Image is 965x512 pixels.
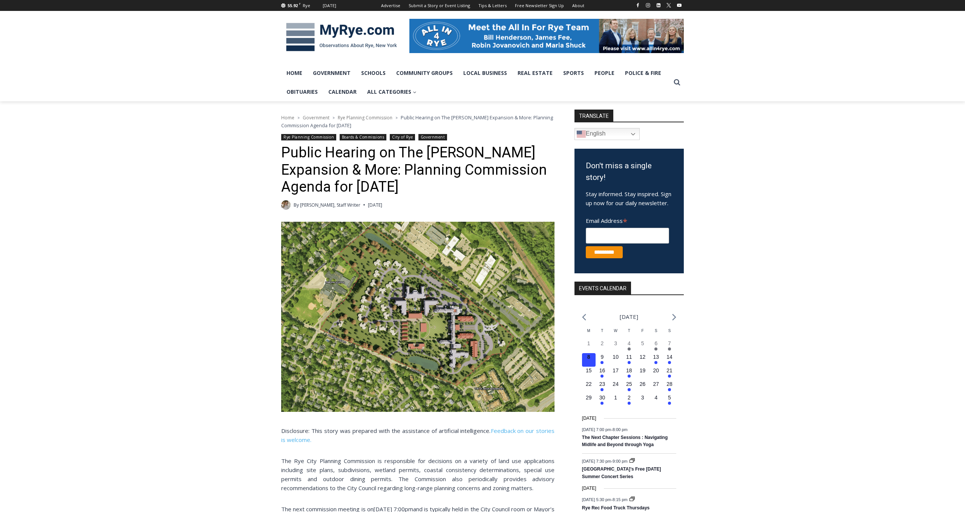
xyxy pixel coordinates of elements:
em: Has events [668,388,671,391]
button: 27 [649,380,663,394]
button: 5 [636,340,649,353]
button: 4 Has events [622,340,636,353]
a: Obituaries [281,82,323,101]
em: Has events [654,347,657,350]
span: 8:15 pm [613,497,628,502]
button: 22 [582,380,596,394]
time: 21 [666,367,672,373]
a: X [664,1,673,10]
time: 7 [668,340,671,346]
button: 12 [636,353,649,367]
time: [DATE] [582,485,596,492]
span: By [294,201,299,209]
button: 2 Has events [622,394,636,407]
time: - [582,497,629,502]
time: - [582,427,628,432]
a: [GEOGRAPHIC_DATA]’s Free [DATE] Summer Concert Series [582,466,661,480]
span: 8:00 pm [613,427,628,432]
a: Sports [558,64,589,82]
time: 1 [614,395,617,401]
em: Has events [668,347,671,350]
a: Rye Planning Commission [338,114,392,121]
span: [DATE] 7:00 pm [582,427,611,432]
a: Feedback on our stories is welcome. [281,427,554,443]
button: 14 Has events [663,353,676,367]
button: 24 [609,380,622,394]
div: Monday [582,328,596,340]
a: The Next Chapter Sessions : Navigating Midlife and Beyond through Yoga [582,435,668,448]
time: 4 [628,340,631,346]
button: 10 [609,353,622,367]
button: 1 [609,394,622,407]
nav: Primary Navigation [281,64,670,102]
img: All in for Rye [409,19,684,53]
button: 16 Has events [596,367,609,380]
h3: Don't miss a single story! [586,160,672,184]
button: 9 Has events [596,353,609,367]
button: 11 Has events [622,353,636,367]
nav: Breadcrumbs [281,114,554,129]
a: Instagram [643,1,653,10]
a: Home [281,64,308,82]
h1: Public Hearing on The [PERSON_NAME] Expansion & More: Planning Commission Agenda for [DATE] [281,144,554,196]
em: Has events [600,402,604,405]
img: (PHOTO: Illustrative plan of The Osborn's proposed site plan from the July 10, 2025 planning comm... [281,222,554,412]
div: [DATE] [323,2,336,9]
strong: TRANSLATE [574,110,613,122]
time: 16 [599,367,605,373]
em: Has events [628,347,631,350]
div: Thursday [622,328,636,340]
span: 9:00 pm [613,459,628,463]
span: [DATE] 5:30 pm [582,497,611,502]
h2: Events Calendar [574,282,631,294]
em: Has events [600,375,604,378]
time: 6 [654,340,657,346]
button: 29 [582,394,596,407]
button: 5 Has events [663,394,676,407]
button: 6 Has events [649,340,663,353]
a: Community Groups [391,64,458,82]
button: 20 [649,367,663,380]
span: F [299,2,301,6]
button: 26 [636,380,649,394]
button: 13 Has events [649,353,663,367]
button: 23 Has events [596,380,609,394]
time: 30 [599,395,605,401]
em: Has events [628,375,631,378]
em: Has events [628,361,631,364]
em: Has events [628,388,631,391]
em: Has events [654,361,657,364]
a: City of Rye [390,134,415,140]
span: M [587,329,590,333]
div: Tuesday [596,328,609,340]
time: 1 [587,340,590,346]
img: MyRye.com [281,18,402,57]
time: 2 [628,395,631,401]
button: 19 [636,367,649,380]
span: Government [303,114,329,121]
button: 7 Has events [663,340,676,353]
time: 3 [641,395,644,401]
a: English [574,128,640,140]
div: Friday [636,328,649,340]
a: YouTube [675,1,684,10]
a: Rye Planning Commission [281,134,336,140]
button: 2 [596,340,609,353]
p: Disclosure: This story was prepared with the assistance of artificial intelligence. [281,426,554,444]
em: Has events [600,361,604,364]
span: All Categories [367,88,417,96]
span: T [601,329,603,333]
button: 15 [582,367,596,380]
time: 28 [666,381,672,387]
time: 13 [653,354,659,360]
a: Rye Rec Food Truck Thursdays [582,505,649,511]
button: 25 Has events [622,380,636,394]
time: 24 [613,381,619,387]
time: 17 [613,367,619,373]
time: 10 [613,354,619,360]
label: Email Address [586,213,669,227]
button: 17 [609,367,622,380]
a: People [589,64,620,82]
